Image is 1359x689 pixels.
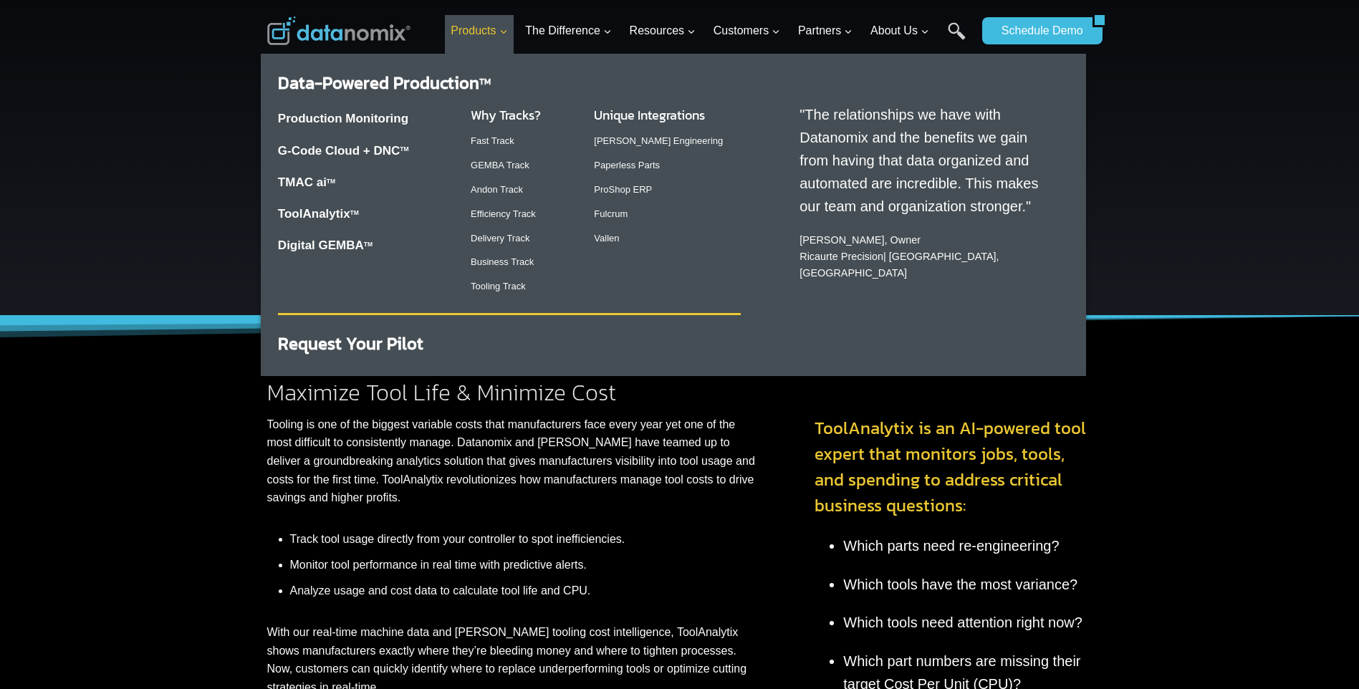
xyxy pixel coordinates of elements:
a: Request Your Pilot [278,331,423,356]
sup: TM [479,75,491,88]
a: Efficiency Track [471,208,536,219]
a: Privacy Policy [195,319,241,329]
a: TMAC aiTM [278,175,335,189]
p: "The relationships we have with Datanomix and the benefits we gain from having that data organize... [799,103,1055,218]
a: Ricaurte Precision [799,251,883,262]
span: Resources [630,21,696,40]
sup: TM [400,145,408,153]
p: Tooling is one of the biggest variable costs that manufacturers face every year yet one of the mo... [267,415,758,507]
a: ToolAnalytix [278,207,350,221]
a: Business Track [471,256,534,267]
a: Paperless Parts [594,160,660,170]
h2: Maximize Tool Life & Minimize Cost [267,381,758,404]
span: Partners [798,21,853,40]
span: About Us [870,21,929,40]
a: Andon Track [471,184,523,195]
a: Why Tracks? [471,105,541,125]
span: Products [451,21,507,40]
span: Last Name [322,1,368,14]
a: TM [350,209,359,216]
a: Vallen [594,233,619,244]
a: Terms [160,319,182,329]
sup: TM [327,178,335,185]
li: Monitor tool performance in real time with predictive alerts. [290,548,758,582]
li: Track tool usage directly from your controller to spot inefficiencies. [290,530,758,549]
a: Data-Powered ProductionTM [278,70,491,95]
li: Analyze usage and cost data to calculate tool life and CPU. [290,582,758,600]
a: Digital GEMBATM [278,238,373,252]
a: G-Code Cloud + DNCTM [278,144,409,158]
span: Phone number [322,59,387,72]
li: Which parts need re-engineering? [843,527,1092,565]
span: Customers [714,21,780,40]
sup: TM [364,241,373,248]
a: Delivery Track [471,233,529,244]
a: Search [948,22,966,54]
nav: Primary Navigation [445,8,975,54]
a: [PERSON_NAME] Engineering [594,135,723,146]
img: Datanomix [267,16,410,45]
a: Fulcrum [594,208,628,219]
a: Tooling Track [471,281,526,291]
h3: ToolAnalytix is an AI-powered tool expert that monitors jobs, tools, and spending to address crit... [815,415,1092,519]
span: State/Region [322,177,378,190]
li: Which tools need attention right now? [843,604,1092,642]
a: Fast Track [471,135,514,146]
a: GEMBA Track [471,160,529,170]
span: The Difference [525,21,612,40]
h3: Unique Integrations [594,105,741,125]
a: Production Monitoring [278,112,408,125]
li: Which tools have the most variance? [843,565,1092,603]
a: Schedule Demo [982,17,1093,44]
p: [PERSON_NAME], Owner | [GEOGRAPHIC_DATA], [GEOGRAPHIC_DATA] [799,232,1055,281]
a: ProShop ERP [594,184,652,195]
